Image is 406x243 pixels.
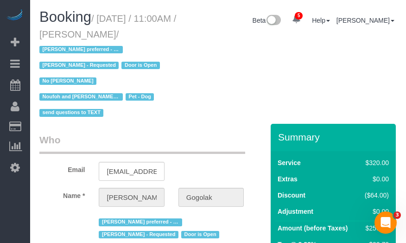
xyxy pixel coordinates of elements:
[32,162,92,174] label: Email
[99,188,164,207] input: First Name
[126,93,154,101] span: Pet - Dog
[287,9,305,30] a: 5
[374,211,397,234] iframe: Intercom live chat
[99,231,178,238] span: [PERSON_NAME] - Requested
[6,9,24,22] img: Automaid Logo
[278,191,305,200] label: Discount
[39,133,245,154] legend: Who
[39,46,123,53] span: [PERSON_NAME] preferred - Mondays
[39,93,123,101] span: Noufoh and [PERSON_NAME] requested
[361,191,389,200] div: ($64.00)
[181,231,219,238] span: Door is Open
[39,29,163,118] span: /
[278,158,301,167] label: Service
[32,188,92,200] label: Name *
[121,62,159,69] span: Door is Open
[278,132,391,142] h3: Summary
[39,109,103,116] span: send questions to TEXT
[178,188,244,207] input: Last Name
[361,224,389,233] div: $256.00
[99,162,164,181] input: Email
[99,218,182,226] span: [PERSON_NAME] preferred - Mondays
[393,211,401,219] span: 3
[39,13,176,119] small: / [DATE] / 11:00AM / [PERSON_NAME]
[278,174,298,184] label: Extras
[278,224,348,233] label: Amount (before Taxes)
[295,12,303,19] span: 5
[266,15,281,27] img: New interface
[361,158,389,167] div: $320.00
[39,77,96,85] span: No [PERSON_NAME]
[312,17,330,24] a: Help
[39,9,91,25] span: Booking
[361,207,389,216] div: $0.00
[39,62,119,69] span: [PERSON_NAME] - Requested
[336,17,394,24] a: [PERSON_NAME]
[253,17,281,24] a: Beta
[278,207,313,216] label: Adjustment
[361,174,389,184] div: $0.00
